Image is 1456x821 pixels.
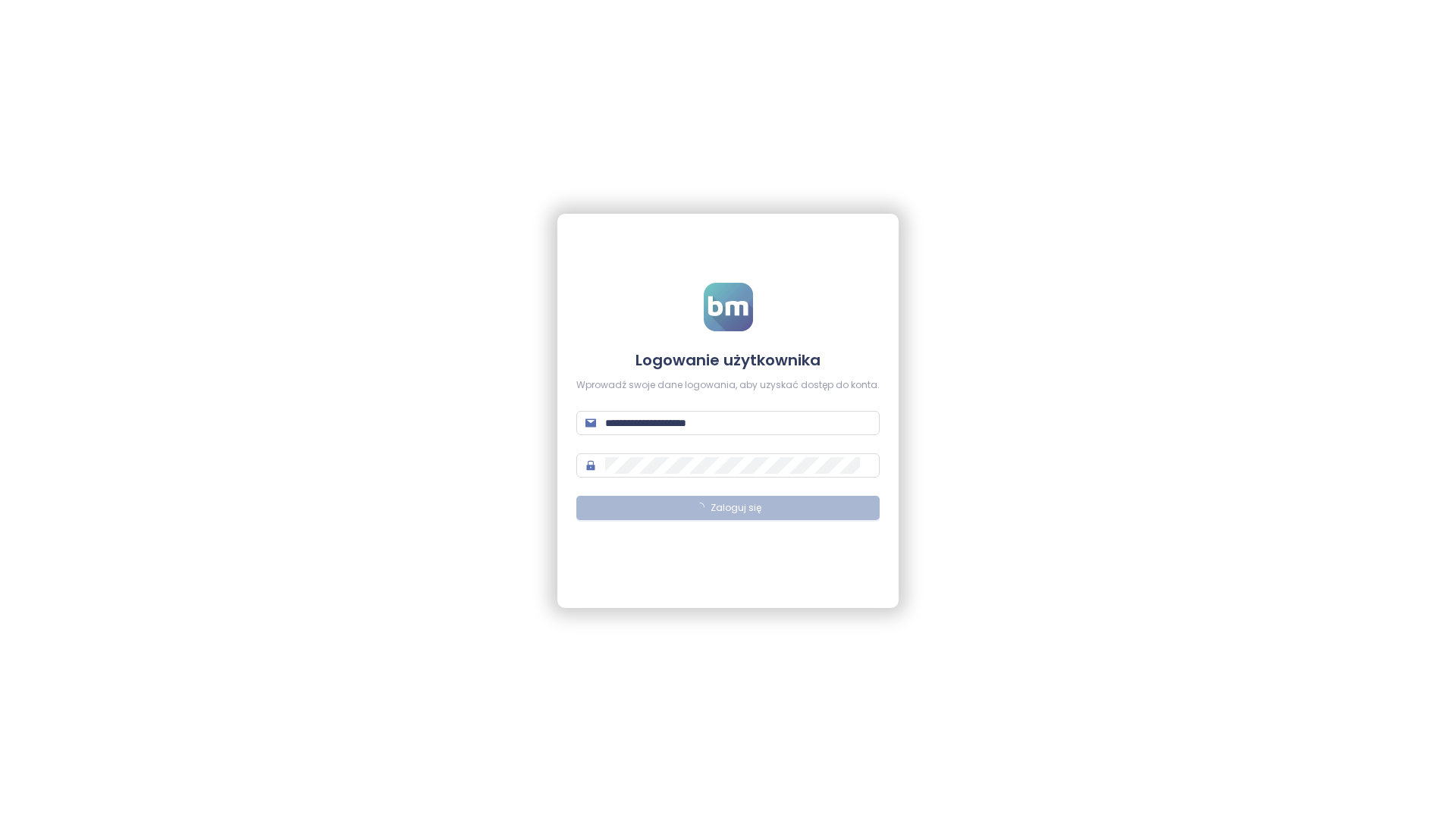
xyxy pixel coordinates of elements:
span: mail [585,418,596,428]
span: loading [695,503,704,512]
button: Zaloguj się [576,496,880,520]
div: Wprowadź swoje dane logowania, aby uzyskać dostęp do konta. [576,378,880,393]
img: logo [704,283,753,331]
span: lock [585,460,596,471]
h4: Logowanie użytkownika [576,349,880,371]
span: Zaloguj się [711,501,761,515]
